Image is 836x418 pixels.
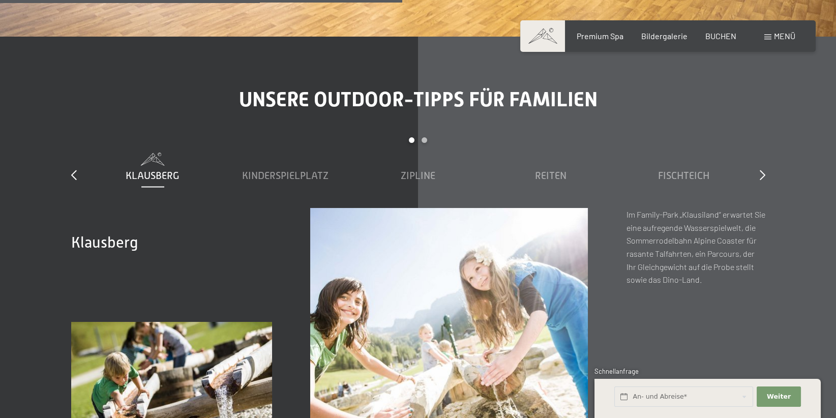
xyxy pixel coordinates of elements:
a: BUCHEN [705,31,736,41]
p: Im Family-Park „Klausiland“ erwartet Sie eine aufregende Wasserspielwelt, die Sommerrodelbahn Alp... [626,208,765,286]
span: Menü [774,31,795,41]
a: Premium Spa [576,31,623,41]
div: Carousel Page 2 [422,137,427,143]
div: Carousel Page 1 (Current Slide) [409,137,414,143]
span: Reiten [535,170,566,181]
a: Bildergalerie [641,31,688,41]
span: Schnellanfrage [594,367,639,375]
div: Carousel Pagination [86,137,750,153]
span: Weiter [767,392,791,401]
span: Unsere Outdoor-Tipps für Familien [239,87,598,111]
span: Fischteich [658,170,709,181]
span: Klausberg [71,234,138,251]
span: Zipline [401,170,435,181]
span: Kinderspielplatz [242,170,329,181]
span: Klausberg [126,170,180,181]
button: Weiter [757,386,800,407]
